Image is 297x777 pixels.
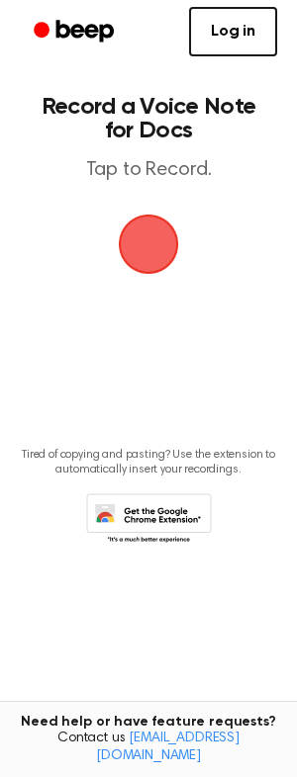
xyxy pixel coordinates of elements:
a: [EMAIL_ADDRESS][DOMAIN_NAME] [96,732,240,763]
h1: Record a Voice Note for Docs [36,95,261,142]
p: Tap to Record. [36,158,261,183]
a: Log in [189,7,277,56]
span: Contact us [12,731,285,765]
a: Beep [20,13,132,51]
p: Tired of copying and pasting? Use the extension to automatically insert your recordings. [16,448,281,477]
button: Beep Logo [119,215,178,274]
